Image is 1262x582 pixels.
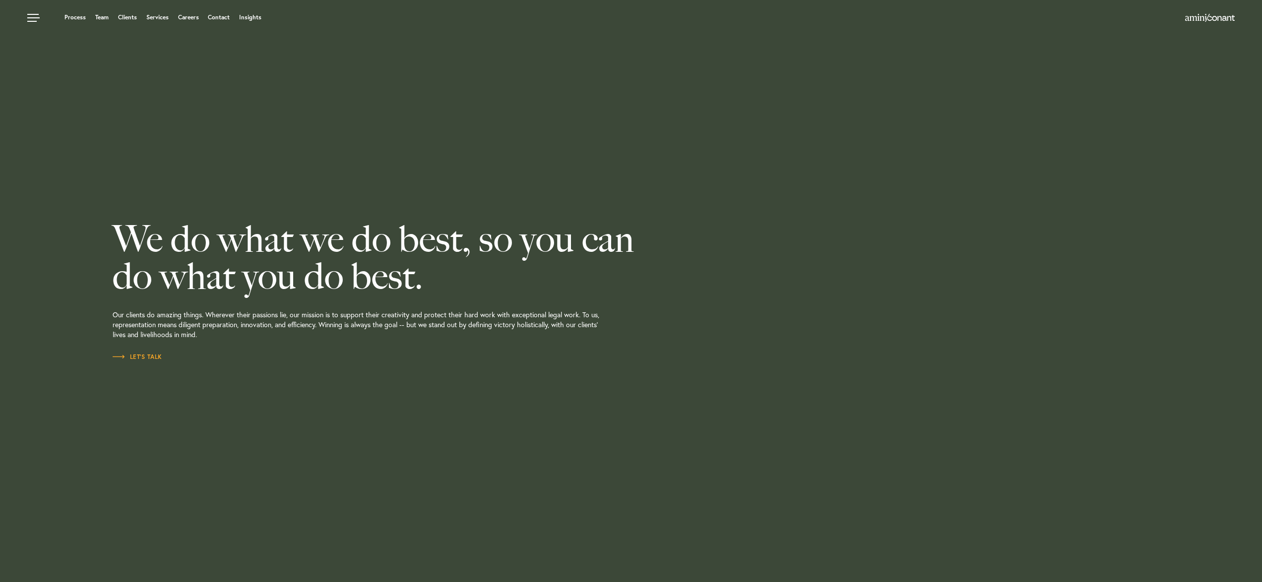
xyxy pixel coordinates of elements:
a: Team [95,14,109,20]
h2: We do what we do best, so you can do what you do best. [113,221,729,295]
p: Our clients do amazing things. Wherever their passions lie, our mission is to support their creat... [113,295,729,352]
a: Careers [178,14,199,20]
a: Insights [239,14,261,20]
span: Let’s Talk [113,354,162,360]
a: Contact [208,14,230,20]
a: Services [146,14,169,20]
a: Let’s Talk [113,352,162,362]
a: Process [64,14,86,20]
a: Clients [118,14,137,20]
img: Amini & Conant [1185,14,1235,22]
